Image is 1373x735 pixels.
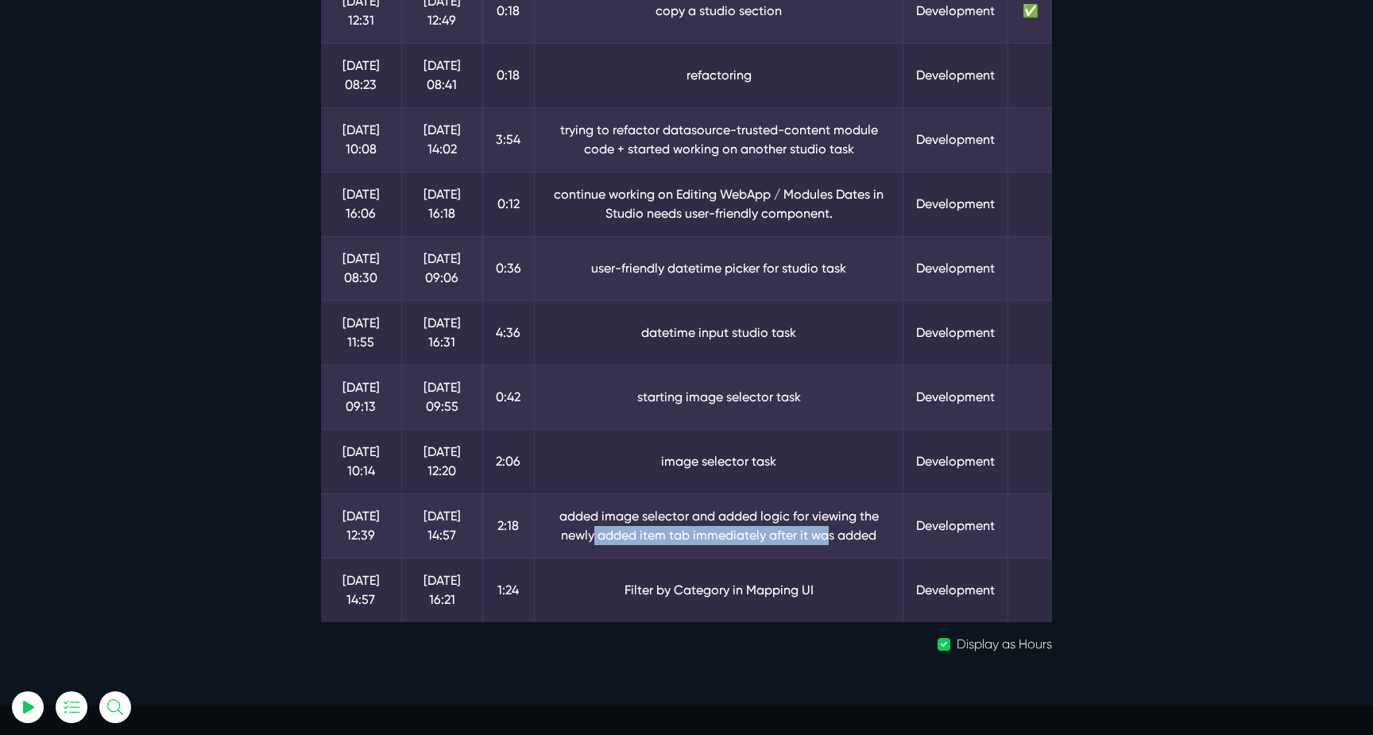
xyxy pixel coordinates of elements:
td: [DATE] 16:18 [401,172,482,236]
td: 0:12 [482,172,534,236]
td: Filter by Category in Mapping UI [534,558,903,622]
td: 0:36 [482,236,534,300]
td: 0:18 [482,43,534,107]
td: 2:18 [482,493,534,558]
td: [DATE] 14:57 [321,558,401,622]
td: [DATE] 12:20 [401,429,482,493]
td: [DATE] 16:31 [401,300,482,365]
td: image selector task [534,429,903,493]
td: [DATE] 10:14 [321,429,401,493]
td: Development [903,300,1008,365]
td: trying to refactor datasource-trusted-content module code + started working on another studio task [534,107,903,172]
td: refactoring [534,43,903,107]
td: 0:42 [482,365,534,429]
td: [DATE] 08:30 [321,236,401,300]
td: [DATE] 09:55 [401,365,482,429]
td: Development [903,172,1008,236]
td: Development [903,493,1008,558]
td: Development [903,107,1008,172]
td: [DATE] 16:06 [321,172,401,236]
td: [DATE] 09:13 [321,365,401,429]
td: 1:24 [482,558,534,622]
td: [DATE] 08:41 [401,43,482,107]
td: [DATE] 10:08 [321,107,401,172]
td: continue working on Editing WebApp / Modules Dates in Studio needs user-friendly component. [534,172,903,236]
td: user-friendly datetime picker for studio task [534,236,903,300]
label: Display as Hours [957,635,1052,654]
input: Email [52,187,226,222]
td: [DATE] 12:39 [321,493,401,558]
td: Development [903,43,1008,107]
td: starting image selector task [534,365,903,429]
td: Development [903,429,1008,493]
td: datetime input studio task [534,300,903,365]
td: Development [903,365,1008,429]
td: [DATE] 14:57 [401,493,482,558]
td: [DATE] 08:23 [321,43,401,107]
td: Development [903,558,1008,622]
td: added image selector and added logic for viewing the newly added item tab immediately after it wa... [534,493,903,558]
td: [DATE] 16:21 [401,558,482,622]
td: 2:06 [482,429,534,493]
td: [DATE] 11:55 [321,300,401,365]
td: 3:54 [482,107,534,172]
button: Log In [52,280,226,314]
td: 4:36 [482,300,534,365]
td: [DATE] 14:02 [401,107,482,172]
td: [DATE] 09:06 [401,236,482,300]
td: Development [903,236,1008,300]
